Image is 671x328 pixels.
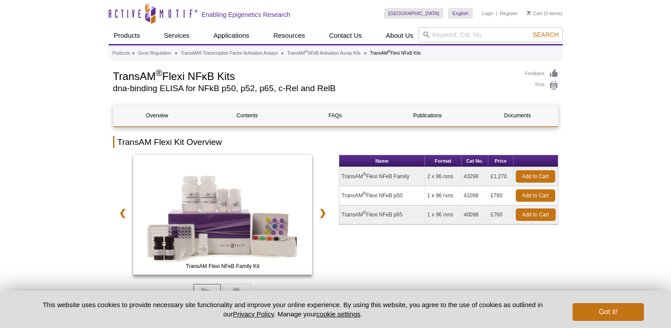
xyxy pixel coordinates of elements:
[113,136,558,148] h2: TransAM Flexi Kit Overview
[324,27,367,44] a: Contact Us
[133,155,313,275] img: TransAM Flexi NFκB Family
[488,205,513,224] td: £760
[268,27,310,44] a: Resources
[313,203,332,223] a: ❯
[159,27,195,44] a: Services
[113,84,516,92] h2: dna-binding ELISA for NFkB p50, p52, p65, c-Rel and RelB
[281,51,284,56] li: »
[113,49,130,57] a: Products
[339,155,425,167] th: Name
[530,31,561,39] button: Search
[133,155,313,277] a: TransAM Flexi NFκB Family
[294,105,377,126] a: FAQs
[109,27,145,44] a: Products
[425,205,461,224] td: 1 x 96 rxns
[525,69,558,79] a: Feedback
[516,170,555,183] a: Add to Cart
[132,51,135,56] li: »
[462,155,489,167] th: Cat No.
[204,105,291,126] a: Contents
[233,310,274,318] a: Privacy Policy
[363,191,366,196] sup: ®
[462,205,489,224] td: 40098
[527,8,563,19] li: (0 items)
[135,262,310,271] span: TransAM Flexi NFκB Family Kit
[516,189,555,202] a: Add to Cart
[500,10,518,16] a: Register
[533,31,558,38] span: Search
[425,186,461,205] td: 1 x 96 rxns
[496,8,498,19] li: |
[516,208,556,221] a: Add to Cart
[573,303,644,321] button: Got it!
[482,10,494,16] a: Login
[419,27,563,42] input: Keyword, Cat. No.
[448,8,473,19] a: English
[287,49,361,57] a: TransAM®NFκB Activation Assay Kits
[525,81,558,91] a: Print
[370,51,421,56] li: TransAM Flexi NFκB Kits
[27,300,558,319] p: This website uses cookies to provide necessary site functionality and improve your online experie...
[488,186,513,205] td: £760
[527,11,531,15] img: Your Cart
[363,210,366,215] sup: ®
[114,105,201,126] a: Overview
[462,167,489,186] td: 43298
[113,69,516,82] h1: TransAM Flexi NFκB Kits
[462,186,489,205] td: 41098
[425,167,461,186] td: 2 x 96 rxns
[208,27,255,44] a: Applications
[316,310,360,318] button: cookie settings
[364,51,367,56] li: »
[202,11,290,19] h2: Enabling Epigenetics Research
[474,105,561,126] a: Documents
[339,186,425,205] td: TransAM Flexi NFκB p50
[175,51,177,56] li: »
[339,205,425,224] td: TransAM Flexi NFκB p65
[527,10,542,16] a: Cart
[138,49,171,57] a: Gene Regulation
[339,167,425,186] td: TransAM Flexi NFκB Family
[305,49,308,54] sup: ®
[384,8,444,19] a: [GEOGRAPHIC_DATA]
[181,49,278,57] a: TransAM® Transcription Factor Activation Assays
[381,27,419,44] a: About Us
[384,105,471,126] a: Publications
[488,167,513,186] td: £1,270
[156,68,162,78] sup: ®
[388,49,391,54] sup: ®
[425,155,461,167] th: Format
[488,155,513,167] th: Price
[113,203,132,223] a: ❮
[363,172,366,177] sup: ®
